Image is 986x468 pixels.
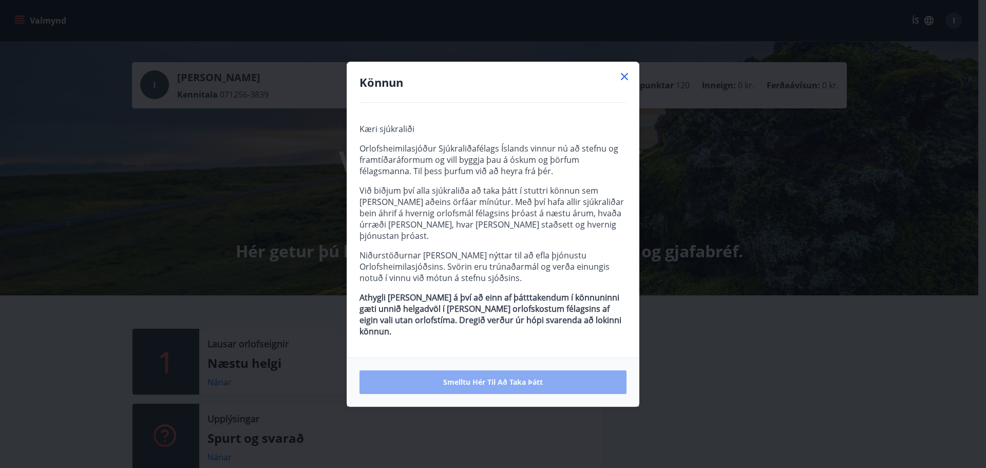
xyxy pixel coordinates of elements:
[359,185,627,241] p: Við biðjum því alla sjúkraliða að taka þátt í stuttri könnun sem [PERSON_NAME] aðeins örfáar mínú...
[359,123,627,135] p: Kæri sjúkraliði
[443,377,543,387] span: Smelltu hér til að taka þátt
[359,74,627,90] h4: Könnun
[359,143,627,177] p: Orlofsheimilasjóður Sjúkraliðafélags Íslands vinnur nú að stefnu og framtíðaráformum og vill bygg...
[359,370,627,394] button: Smelltu hér til að taka þátt
[359,292,621,337] strong: Athygli [PERSON_NAME] á því að einn af þátttakendum í könnuninni gæti unnið helgadvöl í [PERSON_N...
[359,250,627,284] p: Niðurstöðurnar [PERSON_NAME] nýttar til að efla þjónustu Orlofsheimilasjóðsins. Svörin eru trúnað...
